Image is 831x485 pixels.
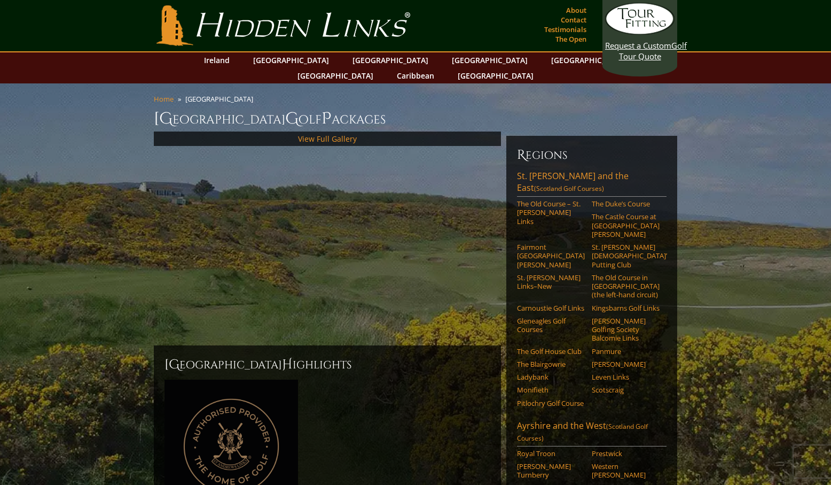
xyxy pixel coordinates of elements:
[592,304,660,312] a: Kingsbarns Golf Links
[391,68,440,83] a: Caribbean
[298,134,357,144] a: View Full Gallery
[558,12,589,27] a: Contact
[592,243,660,269] a: St. [PERSON_NAME] [DEMOGRAPHIC_DATA]’ Putting Club
[154,94,174,104] a: Home
[542,22,589,37] a: Testimonials
[517,462,585,480] a: [PERSON_NAME] Turnberry
[592,199,660,208] a: The Duke’s Course
[154,108,677,129] h1: [GEOGRAPHIC_DATA] olf ackages
[185,94,257,104] li: [GEOGRAPHIC_DATA]
[517,147,667,164] h6: Regions
[517,304,585,312] a: Carnoustie Golf Links
[517,386,585,394] a: Monifieth
[517,243,585,269] a: Fairmont [GEOGRAPHIC_DATA][PERSON_NAME]
[517,449,585,458] a: Royal Troon
[347,52,434,68] a: [GEOGRAPHIC_DATA]
[282,356,293,373] span: H
[592,273,660,299] a: The Old Course in [GEOGRAPHIC_DATA] (the left-hand circuit)
[322,108,332,129] span: P
[605,40,671,51] span: Request a Custom
[592,317,660,343] a: [PERSON_NAME] Golfing Society Balcomie Links
[452,68,539,83] a: [GEOGRAPHIC_DATA]
[592,360,660,368] a: [PERSON_NAME]
[517,347,585,356] a: The Golf House Club
[534,184,604,193] span: (Scotland Golf Courses)
[517,170,667,197] a: St. [PERSON_NAME] and the East(Scotland Golf Courses)
[199,52,235,68] a: Ireland
[563,3,589,18] a: About
[517,273,585,291] a: St. [PERSON_NAME] Links–New
[292,68,379,83] a: [GEOGRAPHIC_DATA]
[517,199,585,226] a: The Old Course – St. [PERSON_NAME] Links
[592,449,660,458] a: Prestwick
[164,356,490,373] h2: [GEOGRAPHIC_DATA] ighlights
[285,108,299,129] span: G
[517,317,585,334] a: Gleneagles Golf Courses
[553,32,589,47] a: The Open
[592,386,660,394] a: Scotscraig
[446,52,533,68] a: [GEOGRAPHIC_DATA]
[517,420,667,446] a: Ayrshire and the West(Scotland Golf Courses)
[592,462,660,480] a: Western [PERSON_NAME]
[592,347,660,356] a: Panmure
[248,52,334,68] a: [GEOGRAPHIC_DATA]
[517,360,585,368] a: The Blairgowrie
[517,373,585,381] a: Ladybank
[517,422,648,443] span: (Scotland Golf Courses)
[592,212,660,238] a: The Castle Course at [GEOGRAPHIC_DATA][PERSON_NAME]
[517,399,585,407] a: Pitlochry Golf Course
[605,3,675,61] a: Request a CustomGolf Tour Quote
[546,52,632,68] a: [GEOGRAPHIC_DATA]
[592,373,660,381] a: Leven Links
